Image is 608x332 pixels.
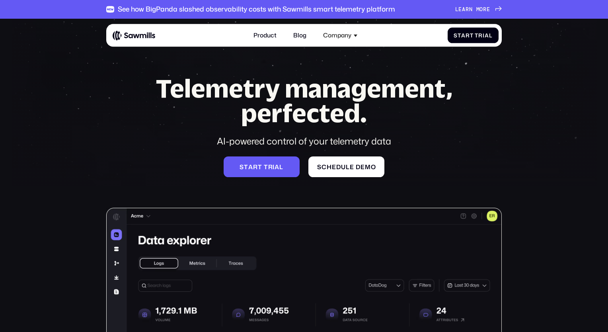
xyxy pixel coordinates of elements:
[279,163,283,170] span: l
[448,27,499,43] a: StartTrial
[273,163,275,170] span: i
[478,32,483,39] span: r
[308,156,384,178] a: Scheduledemo
[455,6,459,13] span: L
[466,6,469,13] span: r
[371,163,376,170] span: o
[458,6,462,13] span: e
[489,32,493,39] span: l
[327,163,332,170] span: h
[248,163,253,170] span: a
[244,163,248,170] span: t
[365,163,371,170] span: m
[264,163,268,170] span: t
[336,163,341,170] span: d
[322,163,327,170] span: c
[118,5,395,14] div: See how BigPanda slashed observability costs with Sawmills smart telemetry platform
[454,32,458,39] span: S
[268,163,273,170] span: r
[323,32,351,39] div: Company
[332,163,336,170] span: e
[317,163,322,170] span: S
[253,163,258,170] span: r
[485,32,489,39] span: a
[224,156,300,178] a: Starttrial
[350,163,354,170] span: e
[356,163,361,170] span: d
[470,32,474,39] span: t
[240,163,244,170] span: S
[341,163,346,170] span: u
[361,163,365,170] span: e
[462,6,466,13] span: a
[455,6,502,13] a: Learnmore
[466,32,470,39] span: r
[142,135,466,147] div: AI-powered control of your telemetry data
[475,32,478,39] span: T
[258,163,262,170] span: t
[319,27,362,43] div: Company
[476,6,480,13] span: m
[479,6,483,13] span: o
[275,163,279,170] span: a
[458,32,461,39] span: t
[487,6,490,13] span: e
[289,27,311,43] a: Blog
[249,27,281,43] a: Product
[346,163,350,170] span: l
[469,6,473,13] span: n
[483,32,485,39] span: i
[483,6,487,13] span: r
[461,32,466,39] span: a
[142,76,466,125] h1: Telemetry management, perfected.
